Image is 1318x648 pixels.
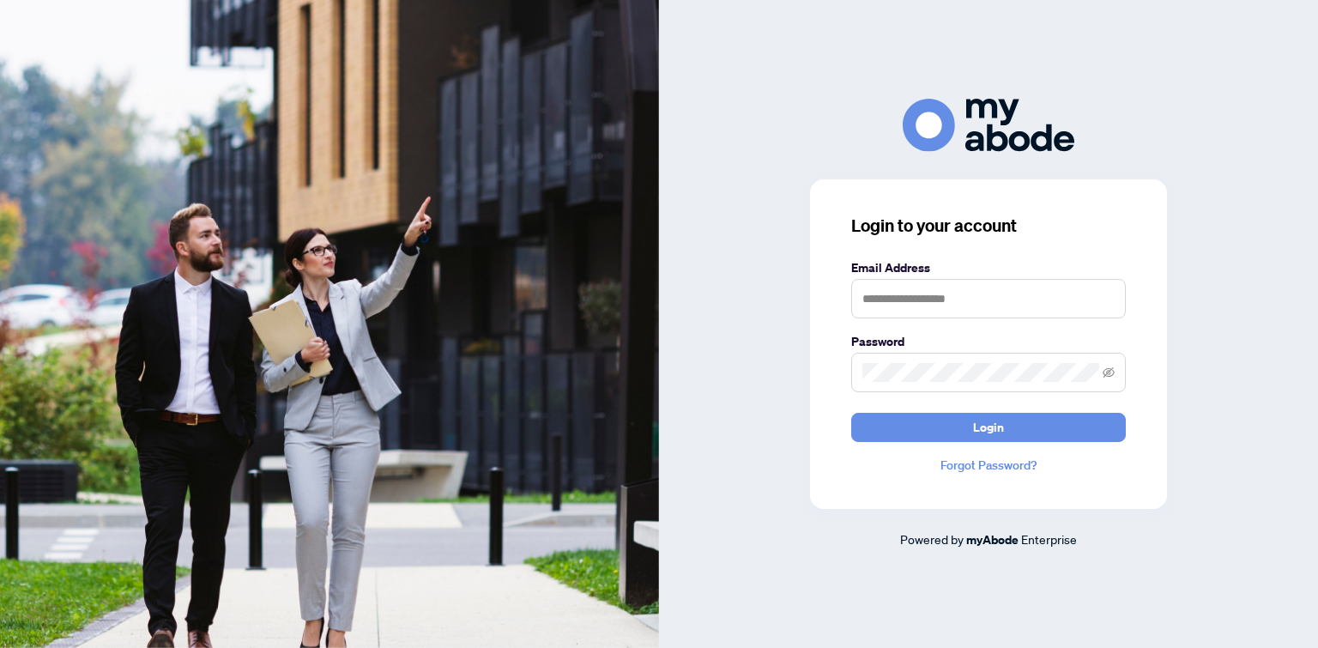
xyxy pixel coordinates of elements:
h3: Login to your account [851,214,1126,238]
button: Login [851,413,1126,442]
img: ma-logo [903,99,1074,151]
a: myAbode [966,530,1019,549]
span: Powered by [900,531,964,547]
label: Password [851,332,1126,351]
span: Enterprise [1021,531,1077,547]
span: eye-invisible [1103,366,1115,379]
a: Forgot Password? [851,456,1126,475]
span: Login [973,414,1004,441]
label: Email Address [851,258,1126,277]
